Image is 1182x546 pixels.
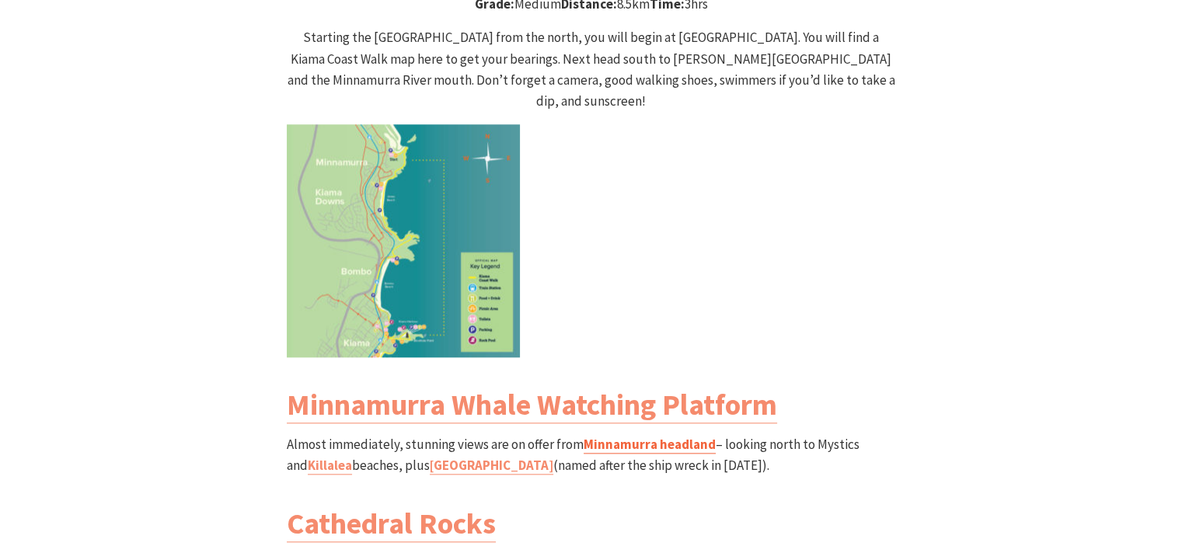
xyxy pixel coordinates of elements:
a: [GEOGRAPHIC_DATA] [430,457,553,475]
a: Cathedral Rocks [287,505,496,542]
a: Killalea [308,457,352,475]
p: Starting the [GEOGRAPHIC_DATA] from the north, you will begin at [GEOGRAPHIC_DATA]. You will find... [287,27,896,112]
a: Minnamurra headland [584,436,716,454]
a: Minnamurra Whale Watching Platform [287,386,777,423]
img: Kiama Coast Walk North Section [287,124,520,357]
p: Almost immediately, stunning views are on offer from – looking north to Mystics and beaches, plus... [287,434,896,476]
